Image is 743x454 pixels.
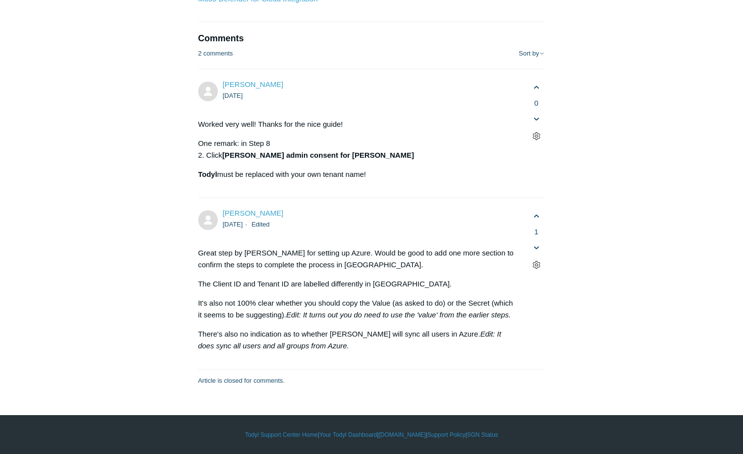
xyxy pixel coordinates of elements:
[528,98,545,109] span: 0
[427,430,465,439] a: Support Policy
[467,430,498,439] a: SGN Status
[223,92,243,99] time: 06/07/2021, 11:45
[222,151,414,159] strong: [PERSON_NAME] admin consent for [PERSON_NAME]
[528,127,545,144] button: Comment actions
[528,256,545,273] button: Comment actions
[198,118,518,130] p: Worked very well! Thanks for the nice guide!
[319,430,377,439] a: Your Todyl Dashboard
[245,430,318,439] a: Todyl Support Center Home
[379,430,426,439] a: [DOMAIN_NAME]
[198,376,285,386] p: Article is closed for comments.
[528,79,545,96] button: This comment was helpful
[223,209,283,217] span: Stuart Brown
[87,430,657,439] div: | | | |
[198,170,217,178] strong: Todyl
[223,209,283,217] a: [PERSON_NAME]
[198,297,518,321] p: It's also not 100% clear whether you should copy the Value (as asked to do) or the Secret (which ...
[198,330,501,350] em: Edit: It does sync all users and all groups from Azure.
[198,169,518,180] p: must be replaced with your own tenant name!
[198,32,545,45] h2: Comments
[198,278,518,290] p: The Client ID and Tenant ID are labelled differently in [GEOGRAPHIC_DATA].
[198,138,518,161] p: One remark: in Step 8 2. Click
[519,50,545,57] button: Sort by
[286,311,511,319] em: Edit: It turns out you do need to use the 'value' from the earlier steps.
[223,80,283,88] a: [PERSON_NAME]
[528,227,545,238] span: 1
[528,239,545,256] button: This comment was not helpful
[198,49,233,58] p: 2 comments
[251,221,269,228] li: Edited
[198,328,518,352] p: There's also no indication as to whether [PERSON_NAME] will sync all users in Azure.
[528,208,545,225] button: This comment was helpful
[528,110,545,127] button: This comment was not helpful
[198,247,518,271] p: Great step by [PERSON_NAME] for setting up Azure. Would be good to add one more section to confir...
[223,80,283,88] span: Erwin Geirnaert
[223,221,243,228] time: 08/23/2021, 04:44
